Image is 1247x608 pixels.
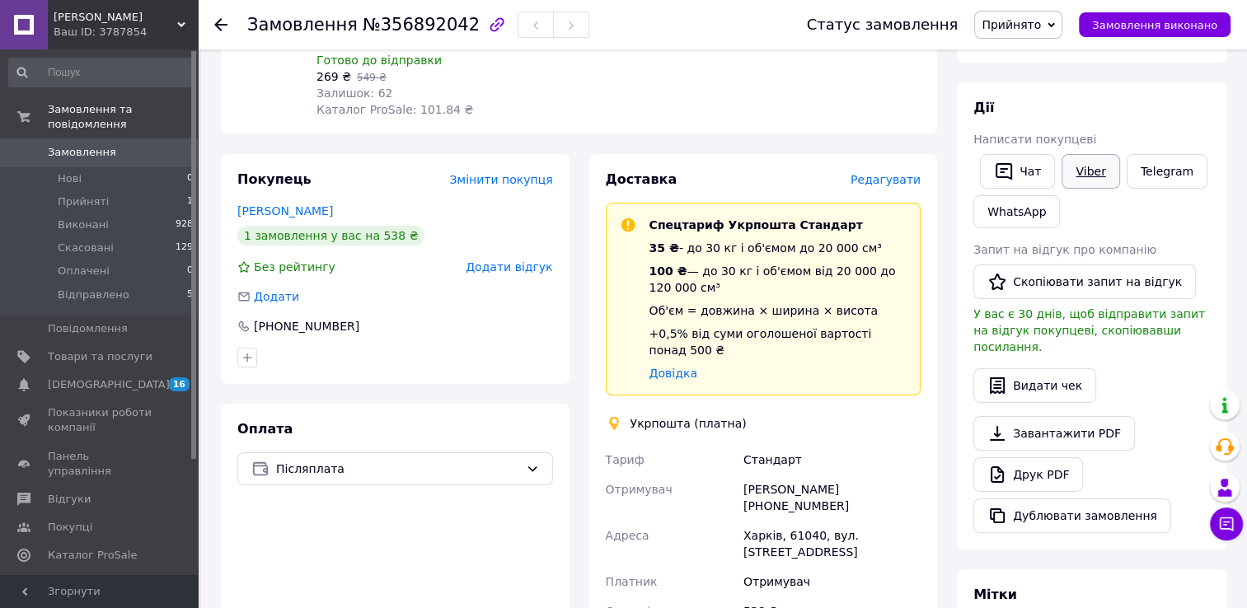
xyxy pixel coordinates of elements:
a: [PERSON_NAME] [237,204,333,217]
div: Об'єм = довжина × ширина × висота [649,302,907,319]
span: Відправлено [58,288,129,302]
button: Чат з покупцем [1210,507,1243,540]
span: Повідомлення [48,321,128,336]
span: Залишок: 62 [316,87,392,100]
span: Оплачені [58,264,110,278]
button: Чат [980,154,1055,189]
span: 269 ₴ [316,70,351,83]
span: Тариф [606,453,645,466]
div: [PHONE_NUMBER] [252,318,361,334]
span: 5 [187,288,193,302]
div: Статус замовлення [807,16,959,33]
span: Замовлення виконано [1092,19,1217,31]
span: Додати відгук [466,260,552,274]
div: Отримувач [740,567,924,596]
span: 549 ₴ [357,72,387,83]
div: Стандарт [740,445,924,475]
span: Дії [973,100,994,115]
span: Нові [58,171,82,186]
a: Друк PDF [973,457,1083,492]
span: [DEMOGRAPHIC_DATA] [48,377,170,392]
span: Прийнято [982,18,1041,31]
span: У вас є 30 днів, щоб відправити запит на відгук покупцеві, скопіювавши посилання. [973,307,1205,353]
span: Товари та послуги [48,349,152,364]
span: 16 [169,377,190,391]
span: ЧІЖ [54,10,177,25]
span: Отримувач [606,483,673,496]
span: 129 [176,241,193,255]
span: Доставка [606,171,677,187]
span: 1 [187,194,193,209]
span: 35 ₴ [649,241,679,255]
input: Пошук [8,58,195,87]
span: Післяплата [276,460,519,478]
span: Замовлення та повідомлення [48,102,198,132]
a: Telegram [1127,154,1207,189]
button: Замовлення виконано [1079,12,1231,37]
div: Повернутися назад [214,16,227,33]
div: — до 30 кг і об'ємом від 20 000 до 120 000 см³ [649,263,907,296]
span: Покупець [237,171,312,187]
span: 0 [187,171,193,186]
div: 1 замовлення у вас на 538 ₴ [237,226,424,246]
span: Каталог ProSale [48,548,137,563]
span: 0 [187,264,193,278]
span: Запит на відгук про компанію [973,243,1156,256]
div: Ваш ID: 3787854 [54,25,198,40]
span: Спецтариф Укрпошта Стандарт [649,218,863,232]
span: Каталог ProSale: 101.84 ₴ [316,103,473,116]
a: Завантажити PDF [973,416,1135,451]
span: Показники роботи компанії [48,405,152,435]
span: Замовлення [247,15,358,35]
span: Адреса [606,529,649,542]
div: Харків, 61040, вул. [STREET_ADDRESS] [740,521,924,567]
div: +0,5% від суми оголошеної вартості понад 500 ₴ [649,325,907,358]
span: Відгуки [48,492,91,507]
span: Редагувати [851,173,921,186]
span: Готово до відправки [316,54,442,67]
a: Довідка [649,367,697,380]
div: Укрпошта (платна) [626,415,751,432]
div: - до 30 кг і об'ємом до 20 000 см³ [649,240,907,256]
button: Дублювати замовлення [973,498,1171,533]
a: WhatsApp [973,195,1060,228]
a: Viber [1062,154,1119,189]
span: Мітки [973,587,1017,602]
span: Платник [606,575,658,588]
span: Змінити покупця [450,173,553,186]
span: Додати [254,290,299,303]
span: 928 [176,217,193,232]
button: Скопіювати запит на відгук [973,264,1196,299]
button: Видати чек [973,368,1096,403]
span: Прийняті [58,194,109,209]
span: Написати покупцеві [973,133,1096,146]
span: Панель управління [48,449,152,479]
span: Оплата [237,421,293,437]
span: №356892042 [363,15,480,35]
div: [PERSON_NAME] [PHONE_NUMBER] [740,475,924,521]
span: Покупці [48,520,92,535]
span: Замовлення [48,145,116,160]
span: Виконані [58,217,109,232]
span: Без рейтингу [254,260,335,274]
span: Скасовані [58,241,114,255]
span: 100 ₴ [649,264,687,278]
